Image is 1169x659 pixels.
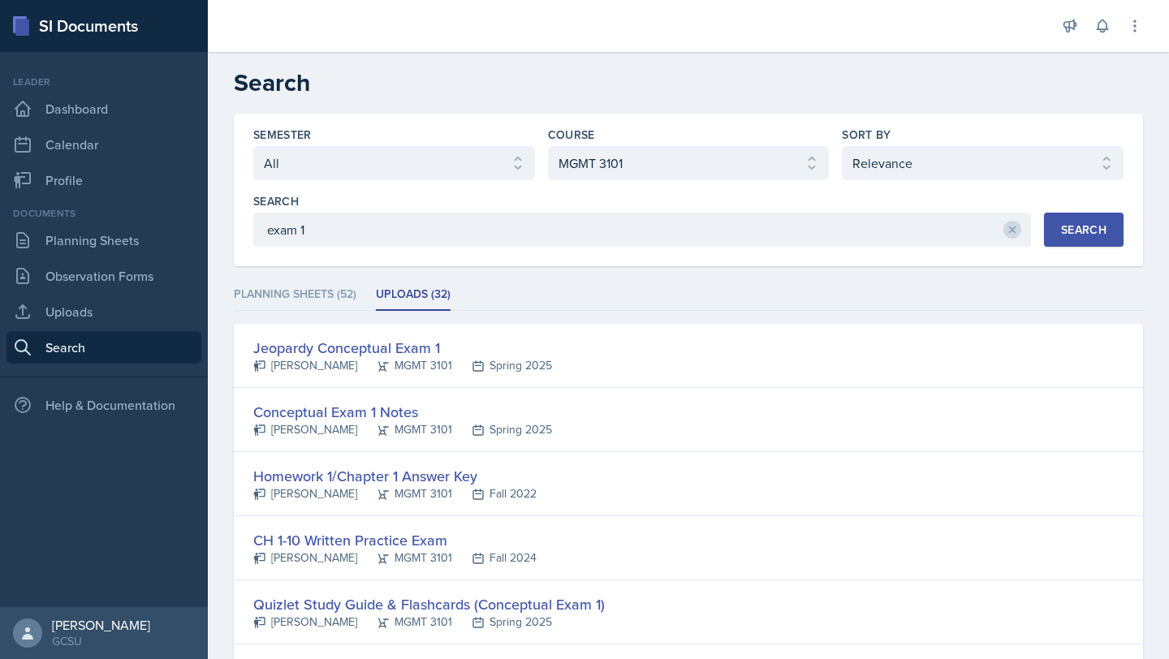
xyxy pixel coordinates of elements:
div: Help & Documentation [6,389,201,421]
li: Uploads (32) [376,279,451,311]
div: MGMT 3101 [357,549,452,566]
label: Search [253,193,299,209]
a: Search [6,331,201,364]
label: Course [548,127,595,143]
input: Enter search phrase [253,213,1031,247]
div: Fall 2022 [452,485,537,502]
div: [PERSON_NAME] [253,357,357,374]
div: CH 1-10 Written Practice Exam [253,529,537,551]
a: Planning Sheets [6,224,201,256]
a: Dashboard [6,93,201,125]
div: Search [1061,223,1106,236]
a: Uploads [6,295,201,328]
div: MGMT 3101 [357,421,452,438]
a: Profile [6,164,201,196]
div: Leader [6,75,201,89]
div: Homework 1/Chapter 1 Answer Key [253,465,537,487]
a: Observation Forms [6,260,201,292]
label: Sort By [842,127,891,143]
button: Search [1044,213,1124,247]
a: Calendar [6,128,201,161]
div: [PERSON_NAME] [253,614,357,631]
div: MGMT 3101 [357,614,452,631]
div: MGMT 3101 [357,485,452,502]
div: [PERSON_NAME] [52,617,150,633]
label: Semester [253,127,312,143]
h2: Search [234,68,1143,97]
div: [PERSON_NAME] [253,421,357,438]
div: [PERSON_NAME] [253,485,357,502]
div: GCSU [52,633,150,649]
div: Jeopardy Conceptual Exam 1 [253,337,552,359]
div: MGMT 3101 [357,357,452,374]
div: Spring 2025 [452,357,552,374]
div: Conceptual Exam 1 Notes [253,401,552,423]
div: Documents [6,206,201,221]
div: Fall 2024 [452,549,537,566]
li: Planning Sheets (52) [234,279,356,311]
div: Spring 2025 [452,421,552,438]
div: Quizlet Study Guide & Flashcards (Conceptual Exam 1) [253,593,605,615]
div: [PERSON_NAME] [253,549,357,566]
div: Spring 2025 [452,614,552,631]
